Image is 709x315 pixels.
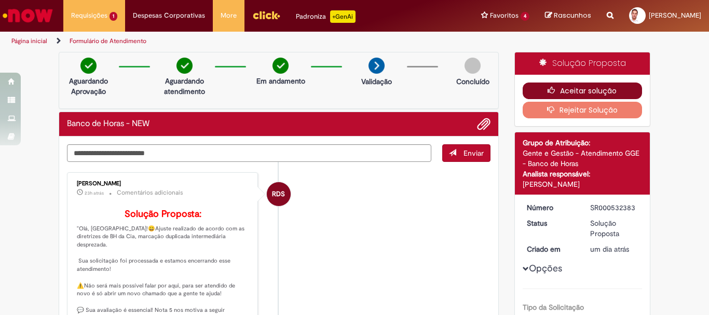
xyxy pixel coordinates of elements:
[523,83,643,99] button: Aceitar solução
[490,10,519,21] span: Favoritos
[521,12,529,21] span: 4
[523,169,643,179] div: Analista responsável:
[361,76,392,87] p: Validação
[477,117,490,131] button: Adicionar anexos
[545,11,591,21] a: Rascunhos
[125,208,201,220] b: Solução Proposta:
[554,10,591,20] span: Rascunhos
[256,76,305,86] p: Em andamento
[71,10,107,21] span: Requisições
[176,58,193,74] img: check-circle-green.png
[442,144,490,162] button: Enviar
[85,190,104,196] time: 26/08/2025 15:53:47
[77,181,250,187] div: [PERSON_NAME]
[272,182,285,207] span: RDS
[330,10,356,23] p: +GenAi
[67,144,431,162] textarea: Digite sua mensagem aqui...
[252,7,280,23] img: click_logo_yellow_360x200.png
[133,10,205,21] span: Despesas Corporativas
[590,244,638,254] div: 26/08/2025 07:02:16
[465,58,481,74] img: img-circle-grey.png
[523,179,643,189] div: [PERSON_NAME]
[523,138,643,148] div: Grupo de Atribuição:
[110,12,117,21] span: 1
[11,37,47,45] a: Página inicial
[590,244,629,254] time: 26/08/2025 07:02:16
[117,188,183,197] small: Comentários adicionais
[85,190,104,196] span: 23h atrás
[649,11,701,20] span: [PERSON_NAME]
[272,58,289,74] img: check-circle-green.png
[590,218,638,239] div: Solução Proposta
[159,76,210,97] p: Aguardando atendimento
[63,76,114,97] p: Aguardando Aprovação
[590,244,629,254] span: um dia atrás
[8,32,465,51] ul: Trilhas de página
[519,218,583,228] dt: Status
[463,148,484,158] span: Enviar
[590,202,638,213] div: SR000532383
[1,5,54,26] img: ServiceNow
[519,202,583,213] dt: Número
[67,119,149,129] h2: Banco de Horas - NEW Histórico de tíquete
[296,10,356,23] div: Padroniza
[267,182,291,206] div: Raquel De Souza
[221,10,237,21] span: More
[523,148,643,169] div: Gente e Gestão - Atendimento GGE - Banco de Horas
[519,244,583,254] dt: Criado em
[369,58,385,74] img: arrow-next.png
[456,76,489,87] p: Concluído
[70,37,146,45] a: Formulário de Atendimento
[523,102,643,118] button: Rejeitar Solução
[80,58,97,74] img: check-circle-green.png
[515,52,650,75] div: Solução Proposta
[523,303,584,312] b: Tipo da Solicitação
